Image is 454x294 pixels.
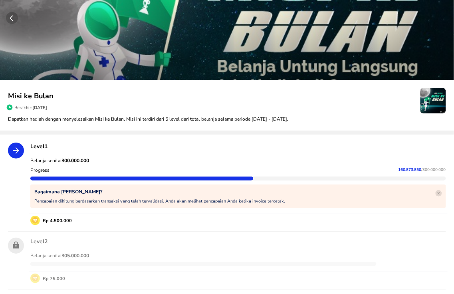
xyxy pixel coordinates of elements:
p: Level 1 [30,143,446,150]
strong: 305.000.000 [61,252,89,259]
p: Dapatkan hadiah dengan menyelesaikan Misi ke Bulan. Misi ini terdiri dari 5 level dari total bela... [8,115,446,123]
img: mission-icon-21341 [420,88,446,113]
p: Bagaimana [PERSON_NAME]? [34,189,285,195]
p: Level 2 [30,238,446,245]
p: Progress [30,167,50,173]
p: Rp 4.500.000 [40,217,72,224]
p: Berakhir: [14,105,47,111]
span: Belanja senilai [30,252,89,259]
span: [DATE] [32,105,47,111]
p: Rp 75.000 [40,275,65,282]
strong: 300.000.000 [61,157,89,164]
span: 160.873.850 [398,167,422,173]
span: Belanja senilai [30,157,89,164]
p: Misi ke Bulan [8,91,420,101]
p: Pencapaian dihitung berdasarkan transaksi yang telah tervalidasi. Anda akan melihat pencapaian An... [34,198,285,204]
span: / 300.000.000 [422,167,446,173]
